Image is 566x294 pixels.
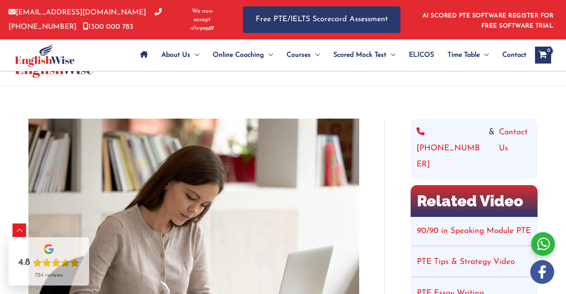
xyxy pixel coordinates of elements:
img: cropped-ew-logo [15,44,75,67]
a: Contact Us [499,125,532,173]
a: [PHONE_NUMBER] [8,9,162,30]
span: Menu Toggle [386,40,395,70]
h2: Related Video [411,185,538,216]
a: [EMAIL_ADDRESS][DOMAIN_NAME] [8,9,146,16]
span: Contact [502,40,527,70]
span: Menu Toggle [480,40,489,70]
a: AI SCORED PTE SOFTWARE REGISTER FOR FREE SOFTWARE TRIAL [422,13,554,29]
a: [PHONE_NUMBER] [417,125,484,173]
a: 1300 000 783 [83,23,133,31]
span: Menu Toggle [190,40,199,70]
a: Online CoachingMenu Toggle [206,40,280,70]
span: About Us [161,40,190,70]
aside: Header Widget 1 [417,6,558,33]
a: PTE Tips & Strategy Video [417,258,515,266]
a: Time TableMenu Toggle [441,40,496,70]
a: Contact [496,40,527,70]
a: Free PTE/IELTS Scorecard Assessment [243,6,400,33]
span: Online Coaching [213,40,264,70]
span: Time Table [448,40,480,70]
div: 724 reviews [35,272,63,279]
img: Afterpay-Logo [191,26,214,31]
a: About UsMenu Toggle [155,40,206,70]
a: ELICOS [402,40,441,70]
div: 4.8 [18,257,30,269]
img: white-facebook.png [530,260,554,284]
a: Scored Mock TestMenu Toggle [327,40,402,70]
a: 90/90 in Speaking Module PTE [417,227,531,235]
span: We now accept [183,7,222,24]
span: Menu Toggle [264,40,273,70]
a: View Shopping Cart, empty [535,47,551,64]
span: Scored Mock Test [333,40,386,70]
div: & [417,125,532,173]
span: Menu Toggle [311,40,320,70]
div: Rating: 4.8 out of 5 [18,257,79,269]
span: Courses [287,40,311,70]
span: ELICOS [409,40,434,70]
a: CoursesMenu Toggle [280,40,327,70]
nav: Site Navigation: Main Menu [133,40,527,70]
